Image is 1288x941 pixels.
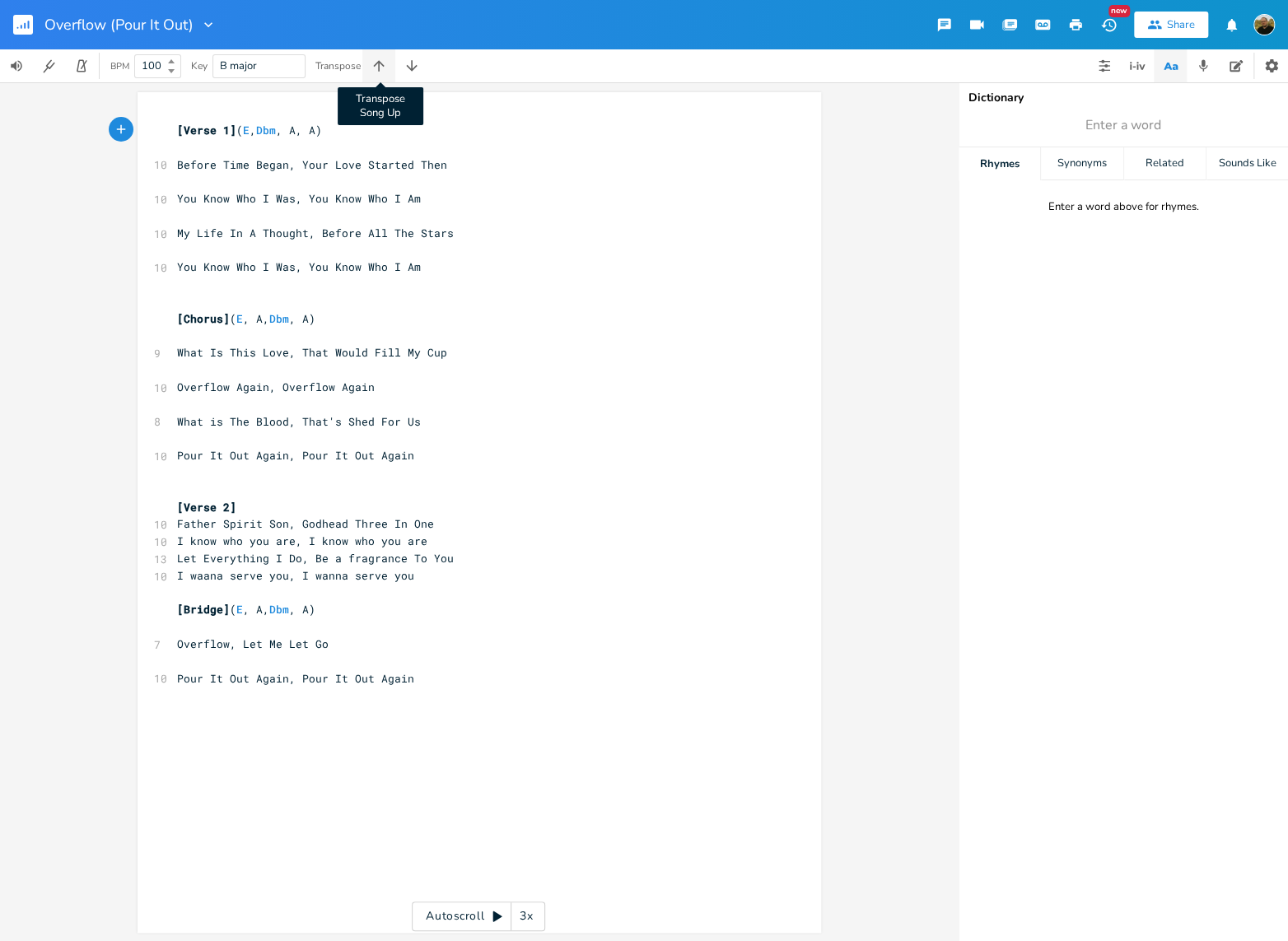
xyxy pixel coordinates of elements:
button: Share [1134,12,1208,38]
div: Autoscroll [412,901,545,931]
span: What is The Blood, That's Shed For Us [177,414,421,429]
div: Synonyms [1041,147,1122,180]
span: ( , , A, A) [177,123,322,137]
span: [Verse 2] [177,500,236,515]
span: Overflow (Pour It Out) [44,17,194,32]
div: 3x [511,901,541,931]
span: Dbm [269,602,289,617]
span: You Know Who I Was, You Know Who I Am [177,259,421,274]
span: B major [220,58,257,73]
img: Jordan Jankoviak [1253,14,1275,35]
div: Sounds Like [1206,147,1288,180]
span: ( , A, , A) [177,311,315,326]
button: New [1092,10,1125,40]
span: Pour It Out Again, Pour It Out Again [177,448,414,463]
span: Before Time Began, Your Love Started Then [177,157,447,172]
span: E [243,123,250,137]
div: Rhymes [959,147,1040,180]
span: ( , A, , A) [177,602,315,617]
span: Pour It Out Again, Pour It Out Again [177,671,414,686]
div: New [1108,5,1130,17]
div: BPM [110,62,129,71]
span: Dbm [269,311,289,326]
div: Dictionary [968,92,1278,104]
span: [Chorus] [177,311,230,326]
span: Overflow Again, Overflow Again [177,380,375,394]
span: Enter a word [1085,116,1161,135]
div: Enter a word above for rhymes. [1048,200,1199,214]
button: Transpose Song Up [362,49,395,82]
div: Related [1124,147,1206,180]
div: Key [191,61,208,71]
span: Let Everything I Do, Be a fragrance To You [177,551,454,566]
span: [Verse 1] [177,123,236,137]
span: I waana serve you, I wanna serve you [177,568,414,583]
span: E [236,602,243,617]
div: Share [1167,17,1195,32]
span: [Bridge] [177,602,230,617]
span: You Know Who I Was, You Know Who I Am [177,191,421,206]
span: Father Spirit Son, Godhead Three In One [177,516,434,531]
span: Overflow, Let Me Let Go [177,636,329,651]
span: E [236,311,243,326]
span: My Life In A Thought, Before All The Stars [177,226,454,240]
span: I know who you are, I know who you are [177,533,427,548]
div: Transpose [315,61,361,71]
span: What Is This Love, That Would Fill My Cup [177,345,447,360]
span: Dbm [256,123,276,137]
